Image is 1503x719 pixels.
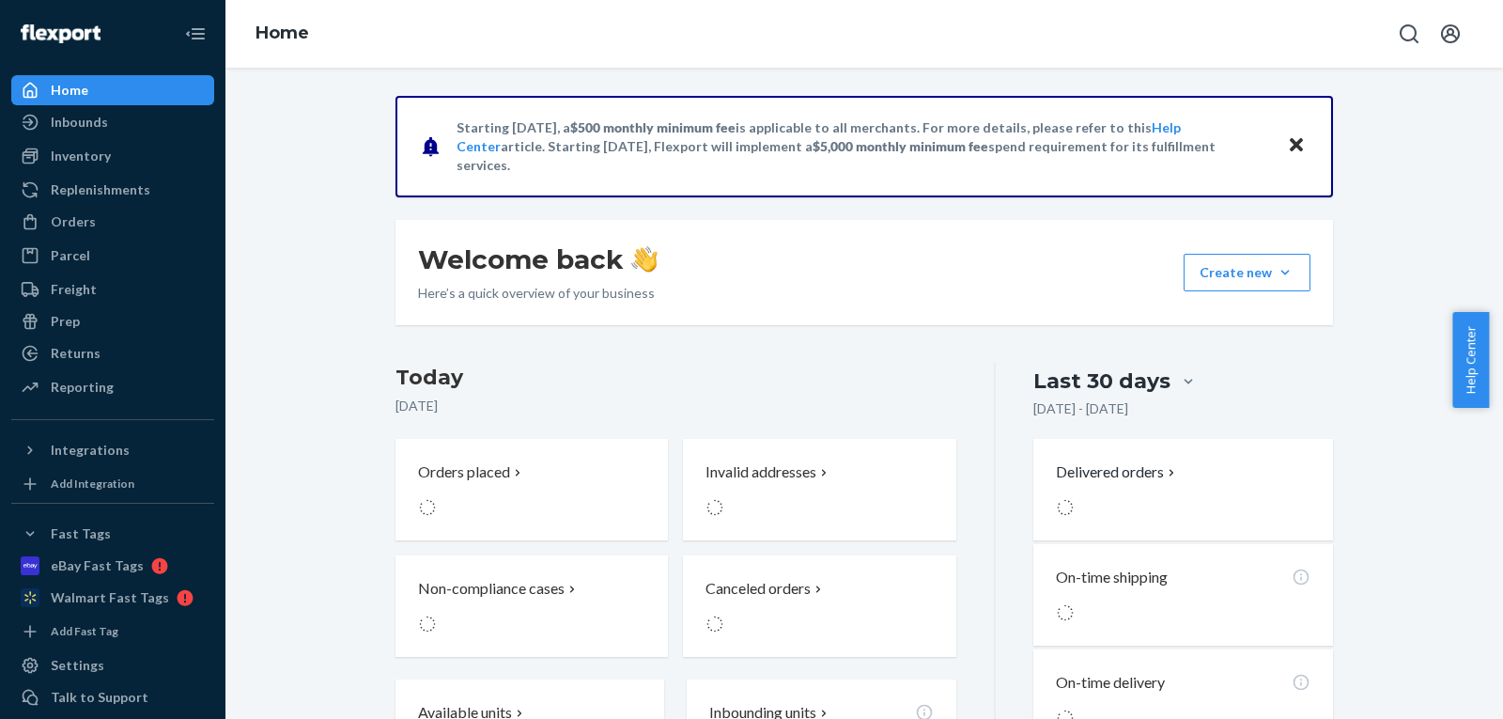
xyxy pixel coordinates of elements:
[1033,367,1170,396] div: Last 30 days
[1056,567,1168,588] p: On-time shipping
[51,524,111,543] div: Fast Tags
[418,284,658,303] p: Here’s a quick overview of your business
[177,15,214,53] button: Close Navigation
[51,81,88,100] div: Home
[1033,399,1128,418] p: [DATE] - [DATE]
[51,476,134,492] div: Add Integration
[51,344,101,363] div: Returns
[11,372,214,402] a: Reporting
[240,7,324,61] ol: breadcrumbs
[631,246,658,273] img: hand-wave emoji
[51,246,90,265] div: Parcel
[1452,312,1489,408] button: Help Center
[51,656,104,675] div: Settings
[21,24,101,43] img: Flexport logo
[11,473,214,495] a: Add Integration
[1184,254,1310,291] button: Create new
[51,378,114,397] div: Reporting
[11,551,214,581] a: eBay Fast Tags
[51,180,150,199] div: Replenishments
[395,397,956,415] p: [DATE]
[11,75,214,105] a: Home
[683,439,955,540] button: Invalid addresses
[11,207,214,237] a: Orders
[813,138,988,154] span: $5,000 monthly minimum fee
[11,583,214,613] a: Walmart Fast Tags
[11,274,214,305] a: Freight
[51,588,169,607] div: Walmart Fast Tags
[256,23,309,43] a: Home
[11,682,214,712] a: Talk to Support
[11,107,214,137] a: Inbounds
[705,461,816,483] p: Invalid addresses
[11,435,214,465] button: Integrations
[51,147,111,165] div: Inventory
[683,555,955,657] button: Canceled orders
[51,312,80,331] div: Prep
[418,578,565,600] p: Non-compliance cases
[457,118,1269,175] p: Starting [DATE], a is applicable to all merchants. For more details, please refer to this article...
[51,113,108,132] div: Inbounds
[51,280,97,299] div: Freight
[1056,672,1165,694] p: On-time delivery
[51,556,144,575] div: eBay Fast Tags
[395,439,668,540] button: Orders placed
[11,306,214,336] a: Prep
[11,338,214,368] a: Returns
[51,688,148,707] div: Talk to Support
[51,441,130,460] div: Integrations
[11,650,214,680] a: Settings
[51,623,118,639] div: Add Fast Tag
[418,461,510,483] p: Orders placed
[705,578,811,600] p: Canceled orders
[395,555,668,657] button: Non-compliance cases
[11,241,214,271] a: Parcel
[11,175,214,205] a: Replenishments
[11,620,214,643] a: Add Fast Tag
[570,119,736,135] span: $500 monthly minimum fee
[11,141,214,171] a: Inventory
[1432,15,1469,53] button: Open account menu
[1056,461,1179,483] button: Delivered orders
[11,519,214,549] button: Fast Tags
[395,363,956,393] h3: Today
[1390,15,1428,53] button: Open Search Box
[1284,133,1309,160] button: Close
[51,212,96,231] div: Orders
[418,242,658,276] h1: Welcome back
